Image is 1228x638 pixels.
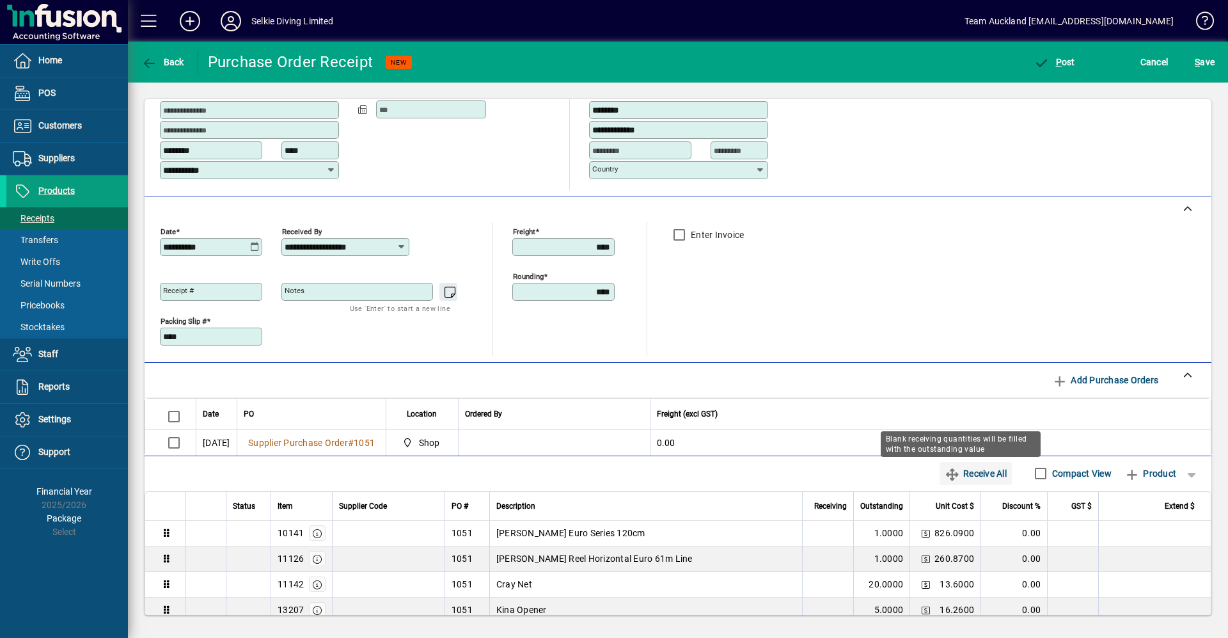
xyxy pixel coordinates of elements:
[169,10,210,33] button: Add
[38,349,58,359] span: Staff
[244,407,379,421] div: PO
[282,227,322,235] mat-label: Received by
[47,513,81,523] span: Package
[1186,3,1212,44] a: Knowledge Base
[6,143,128,175] a: Suppliers
[917,550,934,568] button: Change Price Levels
[6,45,128,77] a: Home
[13,300,65,310] span: Pricebooks
[513,227,535,235] mat-label: Freight
[1056,57,1062,67] span: P
[1071,499,1092,513] span: GST $
[210,10,251,33] button: Profile
[244,407,254,421] span: PO
[6,207,128,229] a: Receipts
[1052,370,1158,390] span: Add Purchase Orders
[163,286,194,295] mat-label: Receipt #
[1034,57,1075,67] span: ost
[1002,499,1041,513] span: Discount %
[244,436,379,450] a: Supplier Purchase Order#1051
[489,572,802,598] td: Cray Net
[13,235,58,245] span: Transfers
[6,436,128,468] a: Support
[853,521,909,546] td: 1.0000
[917,601,934,619] button: Change Price Levels
[465,407,643,421] div: Ordered By
[6,316,128,338] a: Stocktakes
[399,435,445,451] span: Shop
[1050,467,1112,480] label: Compact View
[980,546,1047,572] td: 0.00
[278,603,304,616] div: 13207
[6,77,128,109] a: POS
[980,572,1047,598] td: 0.00
[496,499,535,513] span: Description
[860,499,903,513] span: Outstanding
[513,271,544,280] mat-label: Rounding
[980,598,1047,623] td: 0.00
[141,57,184,67] span: Back
[489,546,802,572] td: [PERSON_NAME] Reel Horizontal Euro 61m Line
[1047,369,1163,392] button: Add Purchase Orders
[278,527,304,539] div: 10141
[917,524,934,542] button: Change Price Levels
[465,407,502,421] span: Ordered By
[6,251,128,273] a: Write Offs
[1195,52,1215,72] span: ave
[489,521,802,546] td: [PERSON_NAME] Euro Series 120cm
[940,578,974,591] span: 13.6000
[391,58,407,67] span: NEW
[38,120,82,131] span: Customers
[1195,57,1200,67] span: S
[1118,462,1183,485] button: Product
[13,257,60,267] span: Write Offs
[1165,499,1195,513] span: Extend $
[1030,51,1078,74] button: Post
[278,552,304,565] div: 11126
[452,499,468,513] span: PO #
[6,371,128,403] a: Reports
[13,213,54,223] span: Receipts
[203,407,230,421] div: Date
[445,598,489,623] td: 1051
[348,438,354,448] span: #
[38,447,70,457] span: Support
[128,51,198,74] app-page-header-button: Back
[853,572,909,598] td: 20.0000
[38,88,56,98] span: POS
[1140,52,1169,72] span: Cancel
[138,51,187,74] button: Back
[940,603,974,616] span: 16.2600
[6,110,128,142] a: Customers
[489,598,802,623] td: Kina Opener
[940,462,1012,485] button: Receive All
[6,229,128,251] a: Transfers
[445,546,489,572] td: 1051
[657,407,718,421] span: Freight (excl GST)
[161,227,176,235] mat-label: Date
[278,578,304,591] div: 11142
[6,294,128,316] a: Pricebooks
[1192,51,1218,74] button: Save
[36,486,92,497] span: Financial Year
[161,316,207,325] mat-label: Packing Slip #
[445,521,489,546] td: 1051
[13,278,81,289] span: Serial Numbers
[407,407,437,421] span: Location
[936,499,974,513] span: Unit Cost $
[38,381,70,392] span: Reports
[203,407,219,421] span: Date
[251,11,334,31] div: Selkie Diving Limited
[1124,463,1176,484] span: Product
[6,339,128,371] a: Staff
[945,463,1007,484] span: Receive All
[445,572,489,598] td: 1051
[853,546,909,572] td: 1.0000
[233,499,255,513] span: Status
[38,55,62,65] span: Home
[248,438,348,448] span: Supplier Purchase Order
[917,575,934,593] button: Change Price Levels
[419,436,440,449] span: Shop
[278,499,293,513] span: Item
[208,52,374,72] div: Purchase Order Receipt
